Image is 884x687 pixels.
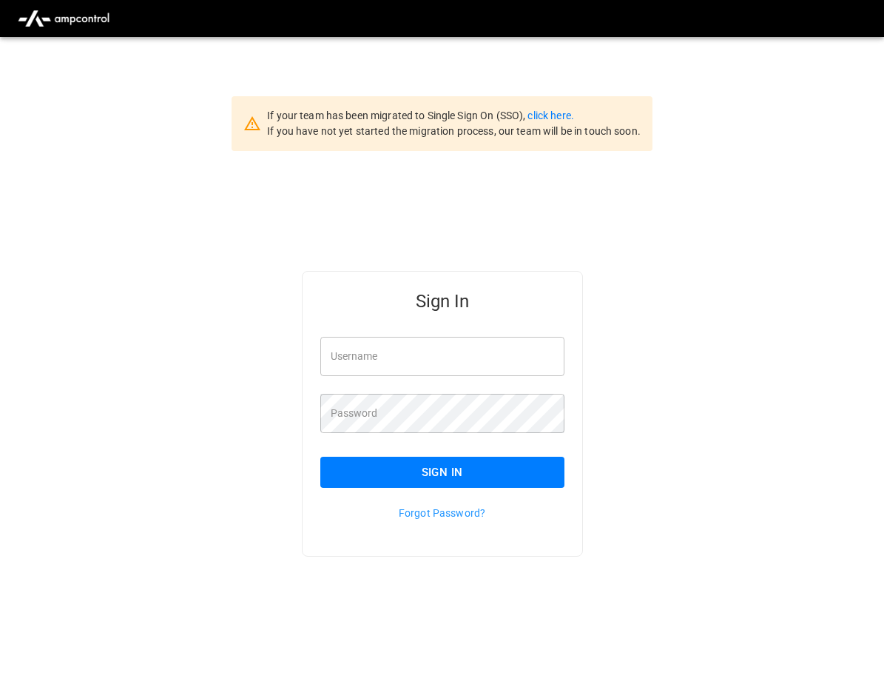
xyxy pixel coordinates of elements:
[267,110,527,121] span: If your team has been migrated to Single Sign On (SSO),
[320,289,564,313] h5: Sign In
[12,4,115,33] img: ampcontrol.io logo
[527,110,573,121] a: click here.
[320,457,564,488] button: Sign In
[267,125,641,137] span: If you have not yet started the migration process, our team will be in touch soon.
[320,506,564,520] p: Forgot Password?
